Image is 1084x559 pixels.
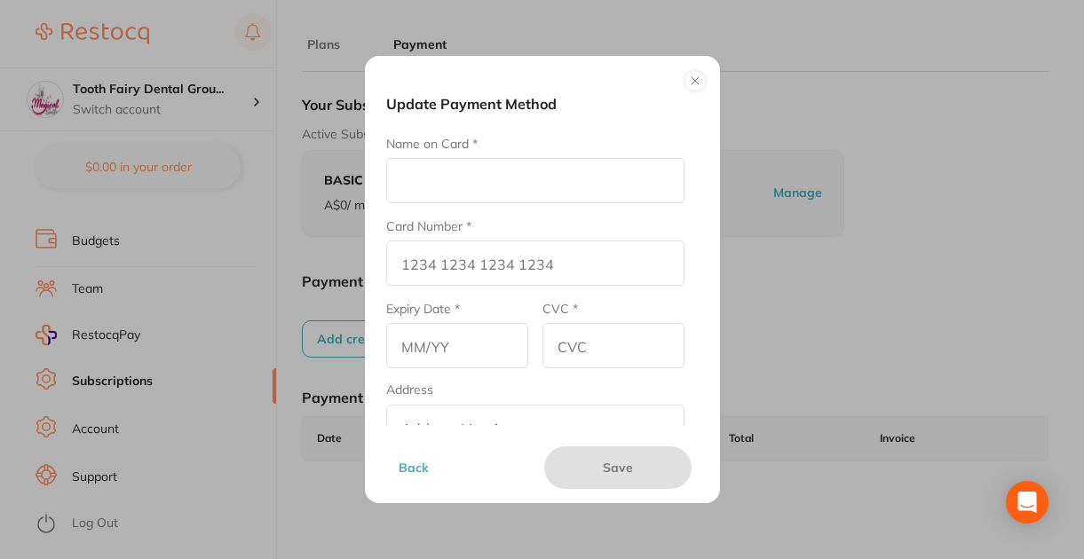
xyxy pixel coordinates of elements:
[386,94,699,114] h5: Update Payment Method
[1006,481,1048,524] div: Open Intercom Messenger
[542,302,578,316] label: CVC *
[393,446,530,489] button: Back
[542,323,684,368] input: CVC
[386,302,460,316] label: Expiry Date *
[386,382,433,397] legend: Address
[544,446,692,489] button: Save
[386,219,471,233] label: Card Number *
[386,137,478,151] label: Name on Card *
[386,405,684,450] input: Address Line 1
[386,240,684,286] input: 1234 1234 1234 1234
[386,323,528,368] input: MM/YY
